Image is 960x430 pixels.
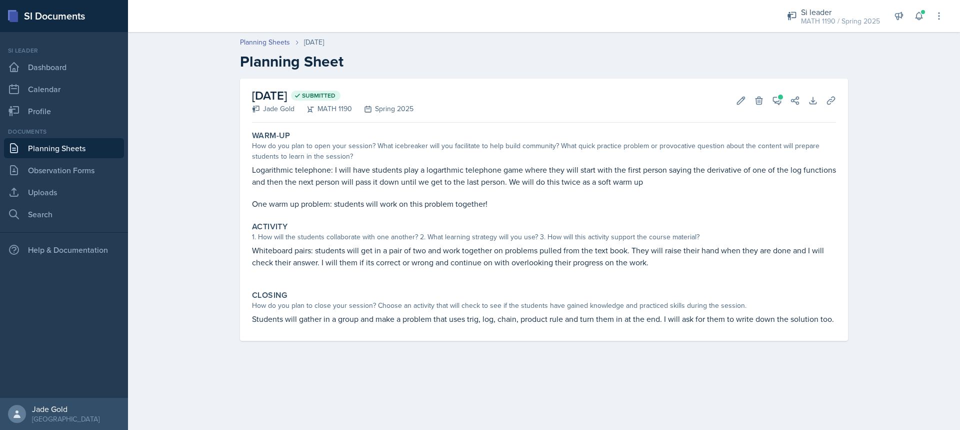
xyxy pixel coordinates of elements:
[252,87,413,105] h2: [DATE]
[252,290,287,300] label: Closing
[304,37,324,48] div: [DATE]
[32,404,99,414] div: Jade Gold
[252,232,836,242] div: 1. How will the students collaborate with one another? 2. What learning strategy will you use? 3....
[4,204,124,224] a: Search
[302,92,335,100] span: Submitted
[294,104,352,114] div: MATH 1190
[252,222,287,232] label: Activity
[252,300,836,311] div: How do you plan to close your session? Choose an activity that will check to see if the students ...
[4,138,124,158] a: Planning Sheets
[252,104,294,114] div: Jade Gold
[240,37,290,48] a: Planning Sheets
[4,101,124,121] a: Profile
[4,46,124,55] div: Si leader
[252,164,836,188] p: Logarithmic telephone: I will have students play a logarthmic telephone game where they will star...
[4,57,124,77] a: Dashboard
[801,6,880,18] div: Si leader
[352,104,413,114] div: Spring 2025
[252,244,836,268] p: Whiteboard pairs: students will get in a pair of two and work together on problems pulled from th...
[4,79,124,99] a: Calendar
[4,240,124,260] div: Help & Documentation
[4,160,124,180] a: Observation Forms
[32,414,99,424] div: [GEOGRAPHIC_DATA]
[252,131,290,141] label: Warm-Up
[4,182,124,202] a: Uploads
[252,313,836,325] p: Students will gather in a group and make a problem that uses trig, log, chain, product rule and t...
[252,198,836,210] p: One warm up problem: students will work on this problem together!
[240,53,848,71] h2: Planning Sheet
[801,16,880,27] div: MATH 1190 / Spring 2025
[252,141,836,162] div: How do you plan to open your session? What icebreaker will you facilitate to help build community...
[4,127,124,136] div: Documents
